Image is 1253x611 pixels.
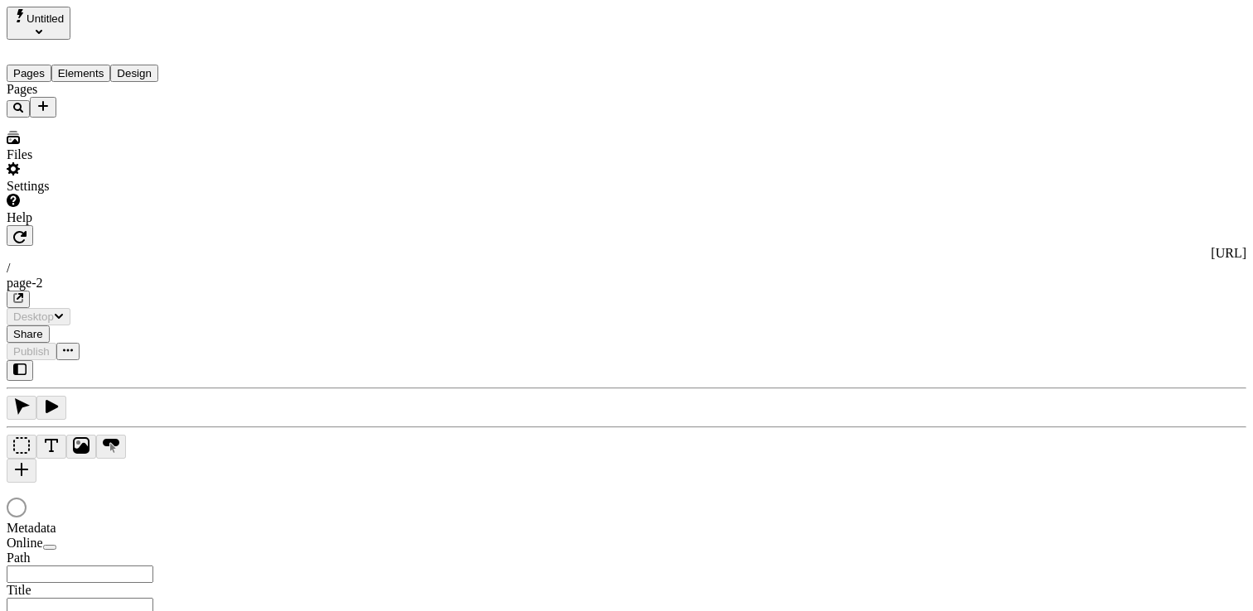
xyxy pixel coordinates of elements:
div: Files [7,147,206,162]
button: Box [7,435,36,459]
span: Untitled [27,12,64,25]
div: [URL] [7,246,1246,261]
button: Text [36,435,66,459]
button: Select site [7,7,70,40]
button: Button [96,435,126,459]
span: Title [7,583,31,597]
div: / [7,261,1246,276]
button: Image [66,435,96,459]
span: Online [7,536,43,550]
button: Elements [51,65,111,82]
button: Publish [7,343,56,360]
span: Desktop [13,310,54,323]
button: Share [7,325,50,343]
button: Add new [30,97,56,118]
div: page-2 [7,276,1246,291]
button: Desktop [7,308,70,325]
span: Publish [13,345,50,358]
div: Help [7,210,206,225]
button: Design [110,65,158,82]
div: Settings [7,179,206,194]
span: Path [7,551,30,565]
span: Share [13,328,43,340]
button: Pages [7,65,51,82]
div: Pages [7,82,206,97]
div: Metadata [7,521,206,536]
